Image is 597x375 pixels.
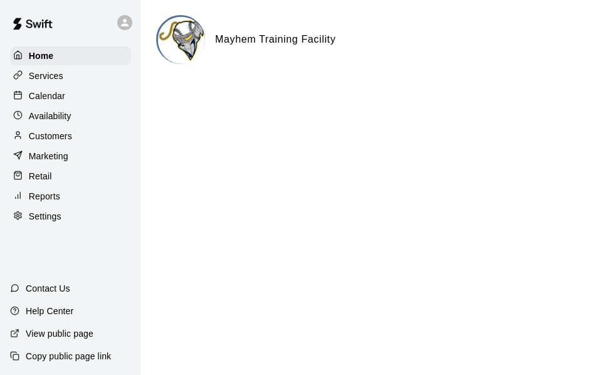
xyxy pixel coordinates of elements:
p: Contact Us [26,282,70,295]
p: Services [29,70,63,82]
a: Calendar [10,87,131,105]
p: Copy public page link [26,350,111,362]
h6: Mayhem Training Facility [215,31,335,48]
p: Help Center [26,305,73,317]
img: Mayhem Training Facility logo [158,17,205,64]
p: Home [29,50,54,62]
a: Availability [10,107,131,125]
a: Customers [10,127,131,145]
p: Reports [29,190,60,203]
a: Services [10,66,131,85]
p: Customers [29,130,72,142]
a: Home [10,46,131,65]
p: Availability [29,110,71,122]
p: Marketing [29,150,68,162]
p: Calendar [29,90,65,102]
p: Settings [29,210,61,223]
a: Retail [10,167,131,186]
a: Settings [10,207,131,226]
a: Reports [10,187,131,206]
p: Retail [29,170,52,182]
a: Marketing [10,147,131,166]
p: View public page [26,327,93,340]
